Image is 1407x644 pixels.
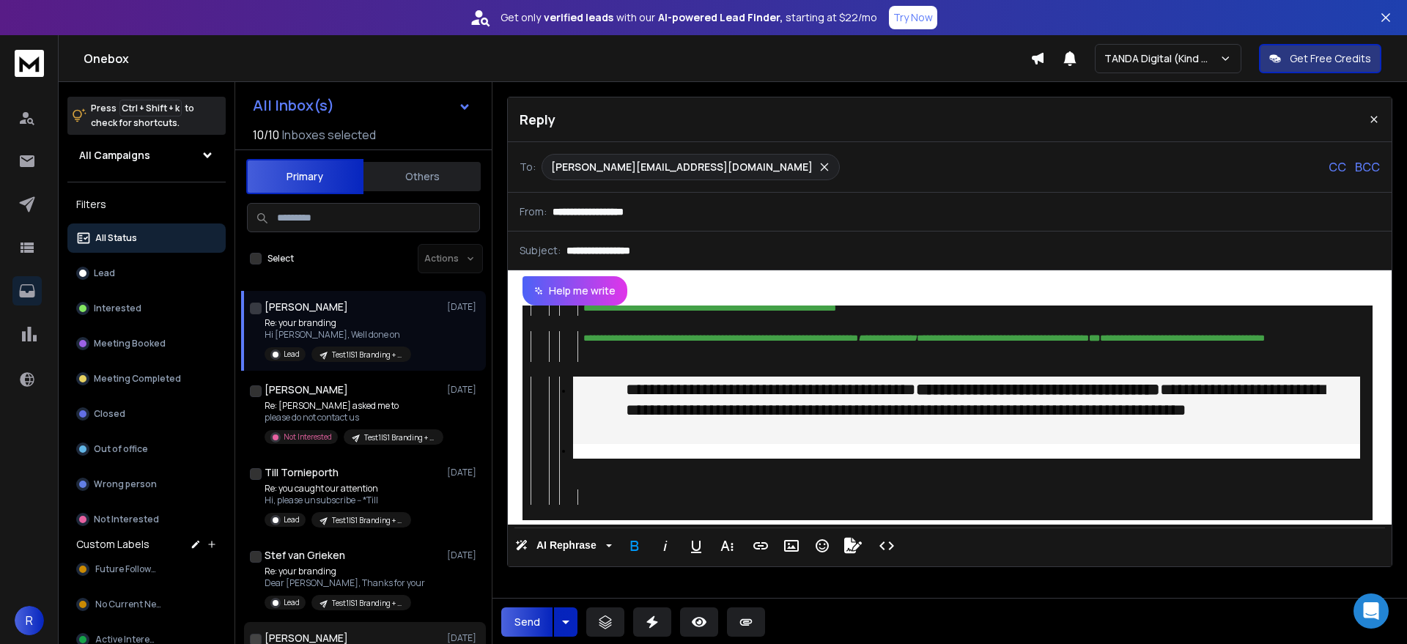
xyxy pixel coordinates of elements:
button: Code View [873,531,901,560]
p: Out of office [94,443,148,455]
p: Subject: [520,243,561,258]
p: From: [520,204,547,219]
p: Not Interested [284,432,332,443]
button: Send [501,607,553,637]
p: Not Interested [94,514,159,525]
strong: verified leads [544,10,613,25]
p: TANDA Digital (Kind Studio) [1104,51,1219,66]
button: Meeting Booked [67,329,226,358]
button: Lead [67,259,226,288]
p: CC [1329,158,1346,176]
p: BCC [1355,158,1380,176]
p: All Status [95,232,137,244]
button: Emoticons [808,531,836,560]
button: Try Now [889,6,937,29]
h1: Till Tornieporth [265,465,339,480]
span: Future Followup [95,563,161,575]
p: Dear [PERSON_NAME], Thanks for your [265,577,425,589]
p: Try Now [893,10,933,25]
div: Open Intercom Messenger [1354,593,1389,629]
button: Out of office [67,434,226,464]
button: AI Rephrase [512,531,615,560]
button: Meeting Completed [67,364,226,393]
p: Re: [PERSON_NAME] asked me to [265,400,440,412]
p: Meeting Booked [94,338,166,349]
p: Hi, please unsubscribe -- *Till [265,495,411,506]
p: Get Free Credits [1290,51,1371,66]
p: Lead [284,597,300,608]
button: Wrong person [67,470,226,499]
span: 10 / 10 [253,126,279,144]
p: Reply [520,109,555,130]
h1: All Campaigns [79,148,150,163]
p: Interested [94,303,141,314]
p: Lead [284,349,300,360]
p: Test1|S1 Branding + Funding Readiness|UK&Nordics|CEO, founder|210225 [332,349,402,360]
p: Re: your branding [265,317,411,329]
button: Closed [67,399,226,429]
p: [DATE] [447,384,480,396]
p: [PERSON_NAME][EMAIL_ADDRESS][DOMAIN_NAME] [551,160,813,174]
p: To: [520,160,536,174]
button: Get Free Credits [1259,44,1381,73]
p: Lead [284,514,300,525]
button: All Inbox(s) [241,91,483,120]
h3: Inboxes selected [282,126,376,144]
p: Test1|S1 Branding + Funding Readiness|UK&Nordics|CEO, founder|210225 [364,432,435,443]
button: No Current Need [67,590,226,619]
h1: All Inbox(s) [253,98,334,113]
button: Help me write [522,276,627,306]
p: please do not contact us [265,412,440,423]
img: logo [15,50,44,77]
span: No Current Need [95,599,166,610]
strong: AI-powered Lead Finder, [658,10,783,25]
button: Interested [67,294,226,323]
p: Press to check for shortcuts. [91,101,194,130]
button: R [15,606,44,635]
p: Lead [94,267,115,279]
p: Re: your branding [265,566,425,577]
p: [DATE] [447,549,480,561]
h3: Custom Labels [76,537,149,552]
p: [DATE] [447,301,480,313]
span: Ctrl + Shift + k [119,100,182,116]
button: Not Interested [67,505,226,534]
button: All Status [67,223,226,253]
h1: Stef van Grieken [265,548,345,563]
h1: [PERSON_NAME] [265,300,348,314]
button: All Campaigns [67,141,226,170]
button: Others [363,160,481,193]
p: Closed [94,408,125,420]
h1: [PERSON_NAME] [265,382,348,397]
p: Wrong person [94,478,157,490]
p: Meeting Completed [94,373,181,385]
p: [DATE] [447,467,480,478]
button: Future Followup [67,555,226,584]
span: AI Rephrase [533,539,599,552]
h3: Filters [67,194,226,215]
button: Signature [839,531,867,560]
p: Re: you caught our attention [265,483,411,495]
p: Get only with our starting at $22/mo [501,10,877,25]
p: [DATE] [447,632,480,644]
p: Test1|S1 Branding + Funding Readiness|UK&Nordics|CEO, founder|210225 [332,598,402,609]
h1: Onebox [84,50,1030,67]
p: Hi [PERSON_NAME], Well done on [265,329,411,341]
button: Primary [246,159,363,194]
label: Select [267,253,294,264]
p: Test1|S1 Branding + Funding Readiness|UK&Nordics|CEO, founder|210225 [332,515,402,526]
